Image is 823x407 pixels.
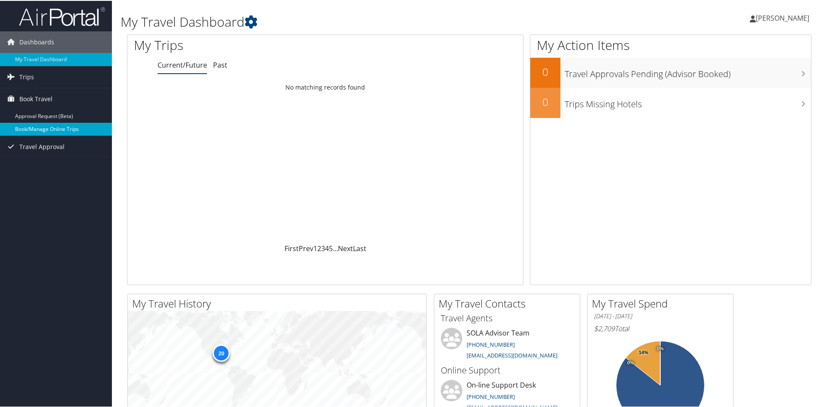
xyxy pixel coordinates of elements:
a: 0Trips Missing Hotels [530,87,811,117]
h6: Total [594,323,727,332]
div: 20 [213,344,230,361]
h2: 0 [530,64,560,78]
a: [PHONE_NUMBER] [467,392,515,400]
span: Book Travel [19,87,53,109]
h3: Travel Approvals Pending (Advisor Booked) [565,63,811,79]
tspan: 14% [639,349,648,354]
span: $2,709 [594,323,615,332]
a: Past [213,59,227,69]
td: No matching records found [127,79,523,94]
span: … [333,243,338,252]
h2: My Travel Spend [592,295,733,310]
img: airportal-logo.png [19,6,105,26]
h3: Online Support [441,364,573,376]
a: 2 [317,243,321,252]
a: 1 [313,243,317,252]
a: Last [353,243,366,252]
a: 5 [329,243,333,252]
h1: My Travel Dashboard [121,12,585,30]
span: Dashboards [19,31,54,52]
h3: Trips Missing Hotels [565,93,811,109]
a: Next [338,243,353,252]
h2: 0 [530,94,560,109]
tspan: 0% [627,360,634,365]
h6: [DATE] - [DATE] [594,311,727,320]
h3: Travel Agents [441,311,573,323]
a: 0Travel Approvals Pending (Advisor Booked) [530,57,811,87]
a: Prev [299,243,313,252]
li: SOLA Advisor Team [436,327,578,362]
a: [PERSON_NAME] [750,4,818,30]
span: Travel Approval [19,135,65,157]
a: [PHONE_NUMBER] [467,340,515,348]
span: [PERSON_NAME] [756,12,809,22]
span: Trips [19,65,34,87]
a: First [285,243,299,252]
h1: My Action Items [530,35,811,53]
a: Current/Future [158,59,207,69]
a: 4 [325,243,329,252]
tspan: 0% [657,345,664,351]
a: [EMAIL_ADDRESS][DOMAIN_NAME] [467,351,557,358]
h1: My Trips [134,35,352,53]
h2: My Travel Contacts [439,295,580,310]
a: 3 [321,243,325,252]
h2: My Travel History [132,295,426,310]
